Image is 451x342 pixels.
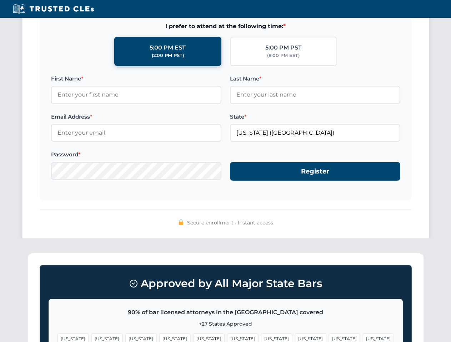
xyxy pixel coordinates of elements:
[230,162,400,181] button: Register
[51,124,221,142] input: Enter your email
[230,124,400,142] input: California (CA)
[57,308,394,317] p: 90% of bar licensed attorneys in the [GEOGRAPHIC_DATA] covered
[178,219,184,225] img: 🔒
[57,320,394,328] p: +27 States Approved
[230,74,400,83] label: Last Name
[150,43,186,52] div: 5:00 PM EST
[51,22,400,31] span: I prefer to attend at the following time:
[51,150,221,159] label: Password
[230,86,400,104] input: Enter your last name
[11,4,96,14] img: Trusted CLEs
[230,113,400,121] label: State
[51,113,221,121] label: Email Address
[267,52,300,59] div: (8:00 PM EST)
[187,219,273,227] span: Secure enrollment • Instant access
[51,86,221,104] input: Enter your first name
[51,74,221,83] label: First Name
[49,274,403,293] h3: Approved by All Major State Bars
[265,43,302,52] div: 5:00 PM PST
[152,52,184,59] div: (2:00 PM PST)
